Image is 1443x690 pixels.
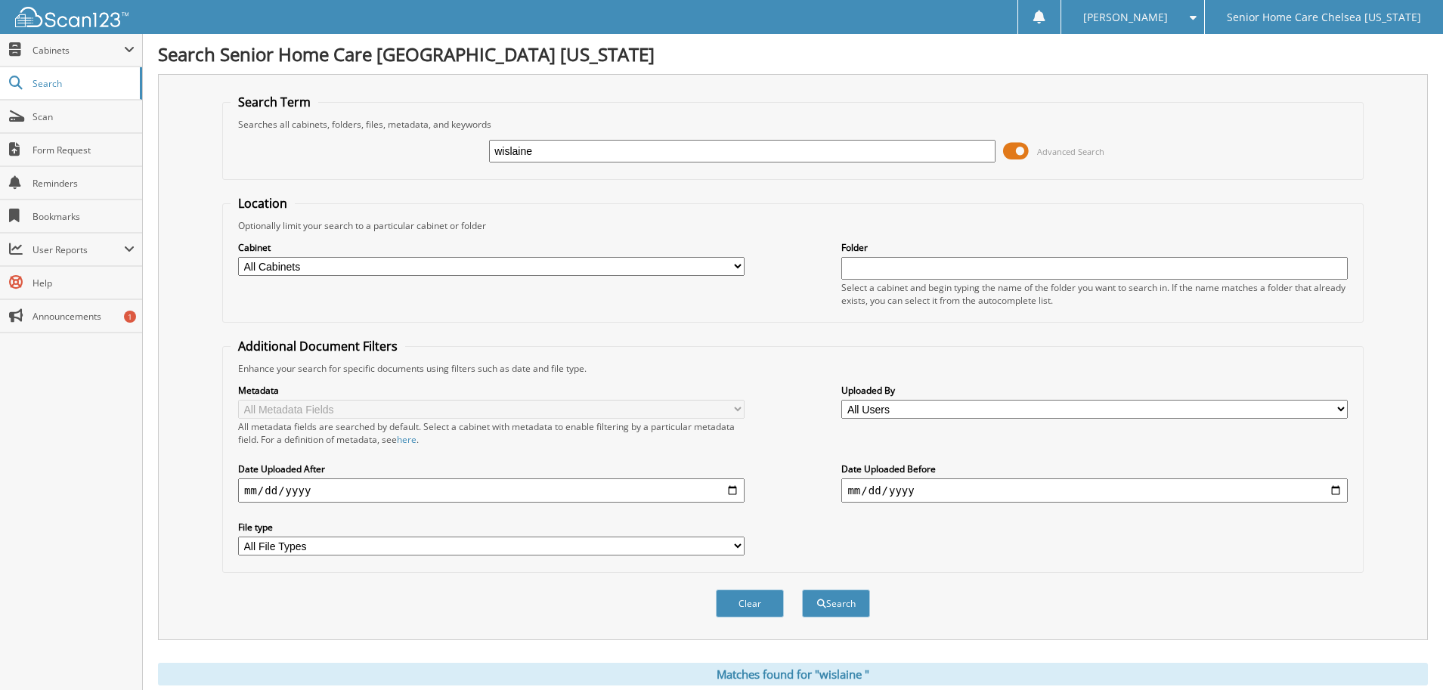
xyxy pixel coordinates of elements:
label: Date Uploaded After [238,463,745,475]
a: here [397,433,416,446]
input: start [238,478,745,503]
h1: Search Senior Home Care [GEOGRAPHIC_DATA] [US_STATE] [158,42,1428,67]
button: Clear [716,589,784,617]
span: Form Request [33,144,135,156]
input: end [841,478,1348,503]
span: Reminders [33,177,135,190]
span: Announcements [33,310,135,323]
div: 1 [124,311,136,323]
span: Help [33,277,135,289]
label: Folder [841,241,1348,254]
label: Uploaded By [841,384,1348,397]
div: Optionally limit your search to a particular cabinet or folder [231,219,1355,232]
span: Scan [33,110,135,123]
legend: Location [231,195,295,212]
span: Senior Home Care Chelsea [US_STATE] [1227,13,1421,22]
div: All metadata fields are searched by default. Select a cabinet with metadata to enable filtering b... [238,420,745,446]
div: Enhance your search for specific documents using filters such as date and file type. [231,362,1355,375]
div: Select a cabinet and begin typing the name of the folder you want to search in. If the name match... [841,281,1348,307]
label: File type [238,521,745,534]
span: Search [33,77,132,90]
div: Matches found for "wislaine " [158,663,1428,685]
span: [PERSON_NAME] [1083,13,1168,22]
span: Bookmarks [33,210,135,223]
legend: Additional Document Filters [231,338,405,354]
div: Searches all cabinets, folders, files, metadata, and keywords [231,118,1355,131]
span: Cabinets [33,44,124,57]
label: Date Uploaded Before [841,463,1348,475]
button: Search [802,589,870,617]
label: Metadata [238,384,745,397]
span: User Reports [33,243,124,256]
label: Cabinet [238,241,745,254]
img: scan123-logo-white.svg [15,7,129,27]
span: Advanced Search [1037,146,1104,157]
legend: Search Term [231,94,318,110]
